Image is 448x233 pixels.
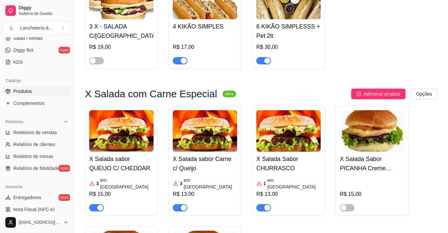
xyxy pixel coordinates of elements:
[8,25,15,31] span: L
[340,110,404,152] img: product-image
[173,154,237,173] h4: X Salada sabor Carne c/ Queijo
[3,45,71,55] a: Diggy Botnovo
[3,127,71,138] a: Relatórios de vendas
[340,190,404,198] div: R$ 15,00
[100,177,154,190] article: em [GEOGRAPHIC_DATA]
[256,154,321,173] h4: X Salada Sabor CHURRASCO
[173,22,237,31] h4: 4 KIKÃO SIMPLES
[89,110,154,152] img: product-image
[13,153,53,160] span: Relatório de mesas
[364,90,400,98] span: Adicionar produto
[89,190,154,198] div: R$ 15,00
[96,180,99,187] article: 3
[85,90,217,98] h3: X Salada com Carne Especial
[180,180,182,187] article: 3
[223,91,236,97] sup: ativa
[13,141,55,148] span: Relatório de clientes
[3,21,71,35] button: Select a team
[3,98,71,109] a: Complementos
[256,43,321,51] div: R$ 30,00
[19,220,61,225] span: [EMAIL_ADDRESS][DOMAIN_NAME]
[13,88,32,95] span: Produtos
[356,92,361,96] span: plus-circle
[263,180,266,187] article: 1
[3,86,71,97] a: Produtos
[3,151,71,162] a: Relatório de mesas
[13,59,23,65] span: KDS
[173,43,237,51] div: R$ 17,00
[5,119,23,124] span: Relatórios
[256,110,321,152] img: product-image
[267,177,321,190] article: em [GEOGRAPHIC_DATA]
[3,57,71,67] a: KDS
[416,90,432,98] span: Opções
[19,11,69,16] span: Sistema de Gestão
[13,47,33,53] span: Diggy Bot
[3,33,71,43] a: Salão / Mesas
[173,190,237,198] div: R$ 13,00
[3,204,71,215] a: Nota Fiscal (NFC-e)
[89,43,154,51] div: R$ 19,00
[13,165,59,172] span: Relatório de fidelidade
[3,163,71,174] a: Relatório de fidelidadenovo
[13,35,43,41] span: Salão / Mesas
[13,206,54,213] span: Nota Fiscal (NFC-e)
[13,100,44,107] span: Complementos
[19,5,69,11] span: Diggy
[13,129,57,136] span: Relatórios de vendas
[3,192,71,203] a: Entregadoresnovo
[20,25,53,31] div: Lancheteria & ...
[184,177,237,190] article: em [GEOGRAPHIC_DATA]
[3,182,71,192] div: Gerenciar
[3,214,71,230] button: [EMAIL_ADDRESS][DOMAIN_NAME]
[256,190,321,198] div: R$ 13,00
[3,139,71,150] a: Relatório de clientes
[89,154,154,173] h4: X Salada sabor QUEIJO C/ CHEDDAR
[411,89,437,99] button: Opções
[3,3,71,19] a: DiggySistema de Gestão
[3,75,71,86] div: Catálogo
[340,154,404,173] h4: X Salada Sabor PICANHA Creme CHEDDAR
[13,194,41,201] span: Entregadores
[173,110,237,152] img: product-image
[256,22,321,40] h4: 6 KIKÃO SIMPLESSS + Pet 2lt
[89,22,154,40] h4: 3 X - SALADA C/[GEOGRAPHIC_DATA]
[351,89,406,99] button: Adicionar produto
